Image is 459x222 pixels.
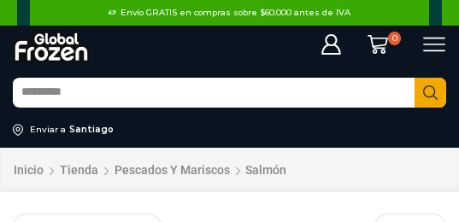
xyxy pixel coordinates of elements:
a: 0 [363,34,401,55]
a: Tienda [59,161,99,178]
a: Pescados y Mariscos [114,161,231,178]
img: address-field-icon.svg [13,124,30,136]
div: Enviar a [30,124,66,136]
div: Santiago [69,124,114,136]
span: 0 [388,32,402,45]
button: Search button [415,78,446,108]
a: Inicio [13,161,44,178]
h1: Salmón [245,163,286,178]
nav: Breadcrumb [13,161,286,180]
